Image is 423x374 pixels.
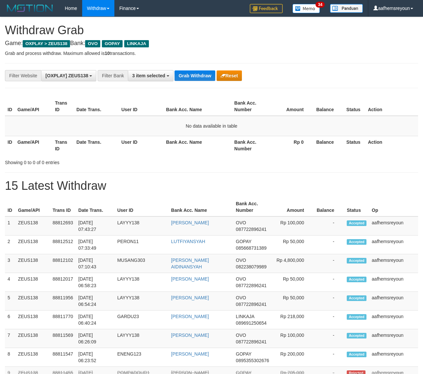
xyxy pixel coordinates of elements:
span: Copy 087722896241 to clipboard [236,283,267,288]
td: 1 [5,216,15,236]
td: aafhemsreyoun [369,273,418,292]
span: OVO [236,333,246,338]
th: Balance [314,97,344,116]
span: Accepted [347,295,366,301]
span: Copy 0895355302676 to clipboard [236,358,269,363]
th: ID [5,198,15,216]
button: [OXPLAY] ZEUS138 [41,70,96,81]
span: Accepted [347,333,366,338]
td: 4 [5,273,15,292]
span: Accepted [347,314,366,320]
th: Bank Acc. Number [233,198,272,216]
td: - [314,236,344,254]
a: LUTFIYANSYAH [171,239,205,244]
td: 3 [5,254,15,273]
td: ZEUS138 [15,254,50,273]
td: - [314,348,344,367]
td: 2 [5,236,15,254]
td: PERON11 [115,236,169,254]
th: Bank Acc. Number [232,97,269,116]
th: Game/API [15,97,52,116]
a: [PERSON_NAME] [171,220,209,225]
th: Status [344,136,365,155]
div: Filter Bank [98,70,128,81]
td: 6 [5,311,15,329]
th: ID [5,136,15,155]
td: ZEUS138 [15,216,50,236]
span: GOPAY [102,40,123,47]
th: User ID [119,136,163,155]
th: Status [344,97,365,116]
td: ZEUS138 [15,348,50,367]
td: LAYYY138 [115,216,169,236]
span: Copy 085668731389 to clipboard [236,245,267,251]
strong: 10 [105,51,110,56]
span: [OXPLAY] ZEUS138 [45,73,88,78]
span: Accepted [347,220,366,226]
td: ZEUS138 [15,292,50,311]
td: Rp 200,000 [272,348,314,367]
img: Button%20Memo.svg [293,4,320,13]
img: panduan.png [330,4,363,13]
span: Accepted [347,352,366,357]
td: [DATE] 06:26:09 [76,329,114,348]
td: - [314,311,344,329]
td: LAYYY138 [115,292,169,311]
td: Rp 4,800,000 [272,254,314,273]
th: Trans ID [50,198,76,216]
span: GOPAY [236,239,251,244]
a: [PERSON_NAME] [171,333,209,338]
td: 5 [5,292,15,311]
td: - [314,273,344,292]
p: Grab and process withdraw. Maximum allowed is transactions. [5,50,418,57]
td: 7 [5,329,15,348]
th: Status [344,198,369,216]
td: 88812017 [50,273,76,292]
th: Bank Acc. Name [163,136,232,155]
a: [PERSON_NAME] [171,295,209,300]
span: GOPAY [236,351,251,357]
button: 3 item selected [128,70,173,81]
th: Amount [269,97,314,116]
th: Bank Acc. Name [169,198,233,216]
span: OVO [236,258,246,263]
td: [DATE] 07:43:27 [76,216,114,236]
td: 88811547 [50,348,76,367]
th: Amount [272,198,314,216]
a: [PERSON_NAME] [171,351,209,357]
span: Copy 087722896241 to clipboard [236,227,267,232]
th: ID [5,97,15,116]
td: aafhemsreyoun [369,236,418,254]
td: Rp 100,000 [272,329,314,348]
span: OVO [236,295,246,300]
th: Date Trans. [74,136,119,155]
td: [DATE] 07:10:43 [76,254,114,273]
th: Game/API [15,136,52,155]
img: MOTION_logo.png [5,3,55,13]
td: aafhemsreyoun [369,292,418,311]
td: ZEUS138 [15,236,50,254]
td: 8 [5,348,15,367]
span: Accepted [347,277,366,282]
th: Bank Acc. Number [232,136,269,155]
div: Filter Website [5,70,41,81]
th: Action [365,136,418,155]
button: Reset [217,70,242,81]
th: User ID [119,97,163,116]
th: Date Trans. [76,198,114,216]
th: Action [365,97,418,116]
th: Trans ID [52,136,74,155]
div: Showing 0 to 0 of 0 entries [5,157,171,166]
td: Rp 50,000 [272,292,314,311]
span: OXPLAY > ZEUS138 [23,40,70,47]
th: Op [369,198,418,216]
td: [DATE] 06:40:24 [76,311,114,329]
td: 88811956 [50,292,76,311]
span: 34 [316,2,324,8]
h1: 15 Latest Withdraw [5,179,418,192]
td: 88812102 [50,254,76,273]
span: Copy 082238079989 to clipboard [236,264,267,269]
td: ENENG123 [115,348,169,367]
td: [DATE] 07:33:49 [76,236,114,254]
td: MUSANG303 [115,254,169,273]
